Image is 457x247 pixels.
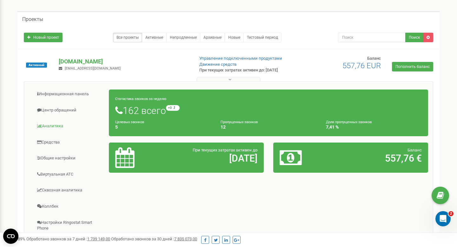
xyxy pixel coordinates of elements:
h2: [DATE] [166,153,257,164]
small: Доля пропущенных звонков [326,120,372,124]
small: Статистика звонков за неделю [115,97,166,101]
iframe: Intercom live chat [435,211,451,226]
button: Поиск [405,33,423,42]
u: 1 739 149,00 [87,237,110,241]
a: Архивные [200,33,225,42]
button: Open CMP widget [3,229,18,244]
a: Виртуальная АТС [29,167,109,182]
a: Сквозная аналитика [29,183,109,198]
span: Активный [26,63,47,68]
small: Целевых звонков [115,120,144,124]
span: [EMAIL_ADDRESS][DOMAIN_NAME] [65,66,121,70]
small: +0 [166,105,180,111]
span: При текущих затратах активен до [193,148,257,152]
a: Непродленные [166,33,200,42]
a: Активные [142,33,167,42]
a: Информационная панель [29,86,109,102]
span: Баланс [367,56,381,61]
a: Тестовый период [243,33,281,42]
a: Центр обращений [29,103,109,118]
h4: 7,41 % [326,125,422,130]
a: Управление подключенными продуктами [199,56,282,61]
span: Баланс [407,148,422,152]
span: 557,76 EUR [342,61,381,70]
u: 7 835 073,00 [174,237,197,241]
h4: 12 [221,125,316,130]
a: Коллбек [29,199,109,214]
small: Пропущенных звонков [221,120,258,124]
a: Аналитика [29,118,109,134]
a: Пополнить баланс [392,62,433,71]
input: Поиск [338,33,406,42]
a: Новые [225,33,244,42]
h5: Проекты [22,17,43,22]
a: Настройки Ringostat Smart Phone [29,215,109,236]
a: Общие настройки [29,150,109,166]
span: Обработано звонков за 30 дней : [111,237,197,241]
h4: 5 [115,125,211,130]
p: При текущих затратах активен до: [DATE] [199,67,295,73]
h2: 557,76 € [330,153,422,164]
a: Новый проект [24,33,63,42]
p: [DOMAIN_NAME] [59,57,189,66]
span: Обработано звонков за 7 дней : [26,237,110,241]
a: Все проекты [113,33,142,42]
a: Средства [29,135,109,150]
a: Движение средств [199,62,236,67]
h1: 162 всего [115,105,422,116]
span: 2 [448,211,454,216]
